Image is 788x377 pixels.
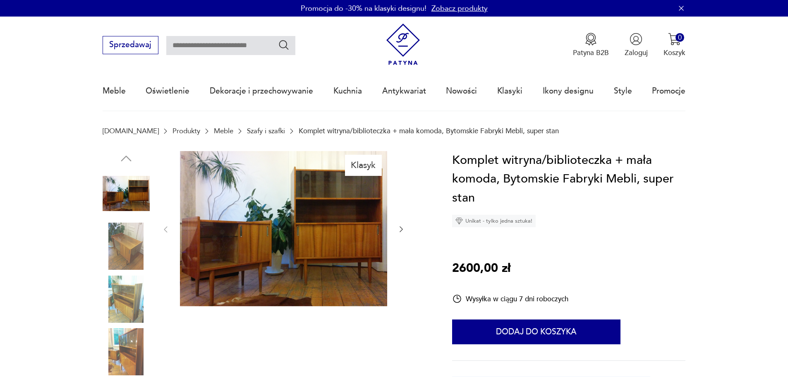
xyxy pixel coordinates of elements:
[382,72,426,110] a: Antykwariat
[103,223,150,270] img: Zdjęcie produktu Komplet witryna/biblioteczka + mała komoda, Bytomskie Fabryki Mebli, super stan
[663,33,685,58] button: 0Koszyk
[172,127,200,135] a: Produkty
[103,36,158,54] button: Sprzedawaj
[146,72,189,110] a: Oświetlenie
[455,217,463,225] img: Ikona diamentu
[452,151,685,208] h1: Komplet witryna/biblioteczka + mała komoda, Bytomskie Fabryki Mebli, super stan
[452,259,510,278] p: 2600,00 zł
[103,42,158,49] a: Sprzedawaj
[614,72,632,110] a: Style
[573,33,609,58] a: Ikona medaluPatyna B2B
[431,3,488,14] a: Zobacz produkty
[103,170,150,217] img: Zdjęcie produktu Komplet witryna/biblioteczka + mała komoda, Bytomskie Fabryki Mebli, super stan
[497,72,522,110] a: Klasyki
[584,33,597,46] img: Ikona medalu
[278,39,290,51] button: Szukaj
[668,33,681,46] img: Ikona koszyka
[675,33,684,42] div: 0
[299,127,559,135] p: Komplet witryna/biblioteczka + mała komoda, Bytomskie Fabryki Mebli, super stan
[543,72,594,110] a: Ikony designu
[630,33,642,46] img: Ikonka użytkownika
[247,127,285,135] a: Szafy i szafki
[103,276,150,323] img: Zdjęcie produktu Komplet witryna/biblioteczka + mała komoda, Bytomskie Fabryki Mebli, super stan
[446,72,477,110] a: Nowości
[103,328,150,375] img: Zdjęcie produktu Komplet witryna/biblioteczka + mała komoda, Bytomskie Fabryki Mebli, super stan
[452,319,620,344] button: Dodaj do koszyka
[452,215,536,227] div: Unikat - tylko jedna sztuka!
[573,48,609,58] p: Patyna B2B
[210,72,313,110] a: Dekoracje i przechowywanie
[180,151,387,307] img: Zdjęcie produktu Komplet witryna/biblioteczka + mała komoda, Bytomskie Fabryki Mebli, super stan
[301,3,426,14] p: Promocja do -30% na klasyki designu!
[214,127,233,135] a: Meble
[652,72,685,110] a: Promocje
[345,155,382,175] div: Klasyk
[573,33,609,58] button: Patyna B2B
[625,48,648,58] p: Zaloguj
[103,127,159,135] a: [DOMAIN_NAME]
[103,72,126,110] a: Meble
[452,294,568,304] div: Wysyłka w ciągu 7 dni roboczych
[625,33,648,58] button: Zaloguj
[382,24,424,65] img: Patyna - sklep z meblami i dekoracjami vintage
[663,48,685,58] p: Koszyk
[333,72,362,110] a: Kuchnia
